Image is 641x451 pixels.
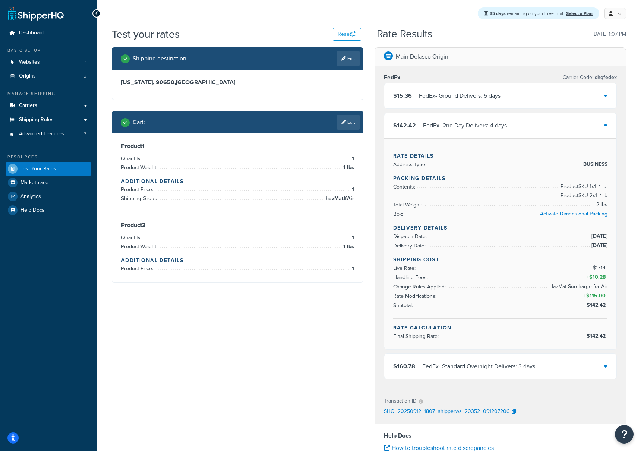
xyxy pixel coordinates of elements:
[594,200,607,209] span: 2 lbs
[393,302,415,309] span: Subtotal:
[341,163,354,172] span: 1 lbs
[324,194,354,203] span: hazMatIfAir
[121,142,354,150] h3: Product 1
[422,361,535,372] div: FedEx - Standard Overnight Delivers: 3 days
[393,324,607,332] h4: Rate Calculation
[6,69,91,83] li: Origins
[133,55,188,62] h2: Shipping destination :
[393,332,441,340] span: Final Shipping Rate:
[563,72,617,83] p: Carrier Code:
[393,264,417,272] span: Live Rate:
[593,73,617,81] span: shqfedex
[19,117,54,123] span: Shipping Rules
[333,28,361,41] button: Reset
[377,28,432,40] h2: Rate Results
[19,73,36,79] span: Origins
[393,91,412,100] span: $15.36
[396,51,448,62] p: Main Delasco Origin
[581,160,607,169] span: BUSINESS
[121,243,159,250] span: Product Weight:
[582,291,607,300] span: +
[6,69,91,83] a: Origins2
[121,186,155,193] span: Product Price:
[590,241,607,250] span: [DATE]
[350,264,354,273] span: 1
[559,182,607,200] span: Product SKU-1 x 1 - 1 lb Product SKU-2 x 1 - 1 lb
[84,73,86,79] span: 2
[586,292,607,300] span: $115.00
[121,177,354,185] h4: Additional Details
[393,292,438,300] span: Rate Modifications:
[419,91,501,101] div: FedEx - Ground Delivers: 5 days
[393,174,607,182] h4: Packing Details
[6,204,91,217] a: Help Docs
[121,234,143,242] span: Quantity:
[6,113,91,127] a: Shipping Rules
[350,154,354,163] span: 1
[6,127,91,141] li: Advanced Features
[590,232,607,241] span: [DATE]
[593,29,626,40] p: [DATE] 1:07 PM
[6,26,91,40] a: Dashboard
[350,185,354,194] span: 1
[393,201,424,209] span: Total Weight:
[587,301,607,309] span: $142.42
[6,99,91,113] a: Carriers
[540,210,607,218] a: Activate Dimensional Packing
[566,10,593,17] a: Select a Plan
[337,51,360,66] a: Edit
[133,119,145,126] h2: Cart :
[393,256,607,264] h4: Shipping Cost
[393,121,416,130] span: $142.42
[121,79,354,86] h3: [US_STATE], 90650 , [GEOGRAPHIC_DATA]
[587,332,607,340] span: $142.42
[589,273,607,281] span: $10.28
[341,242,354,251] span: 1 lbs
[490,10,564,17] span: remaining on your Free Trial
[20,166,56,172] span: Test Your Rates
[384,406,509,417] p: SHQ_20250912_1807_shipperws_20352_091207206
[393,152,607,160] h4: Rate Details
[384,396,417,406] p: Transaction ID
[20,193,41,200] span: Analytics
[6,162,91,176] a: Test Your Rates
[6,47,91,54] div: Basic Setup
[393,233,429,240] span: Dispatch Date:
[19,131,64,137] span: Advanced Features
[19,102,37,109] span: Carriers
[121,265,155,272] span: Product Price:
[121,195,160,202] span: Shipping Group:
[393,183,417,191] span: Contents:
[393,224,607,232] h4: Delivery Details
[6,176,91,189] a: Marketplace
[393,210,405,218] span: Box:
[19,30,44,36] span: Dashboard
[423,120,507,131] div: FedEx - 2nd Day Delivers: 4 days
[384,431,617,440] h4: Help Docs
[19,59,40,66] span: Websites
[112,27,180,41] h1: Test your rates
[20,207,45,214] span: Help Docs
[337,115,360,130] a: Edit
[121,256,354,264] h4: Additional Details
[393,242,427,250] span: Delivery Date:
[121,164,159,171] span: Product Weight:
[350,233,354,242] span: 1
[121,221,354,229] h3: Product 2
[490,10,506,17] strong: 35 days
[121,155,143,163] span: Quantity:
[615,425,634,444] button: Open Resource Center
[393,274,430,281] span: Handling Fees:
[20,180,48,186] span: Marketplace
[6,91,91,97] div: Manage Shipping
[384,74,400,81] h3: FedEx
[585,273,607,282] span: +
[6,190,91,203] a: Analytics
